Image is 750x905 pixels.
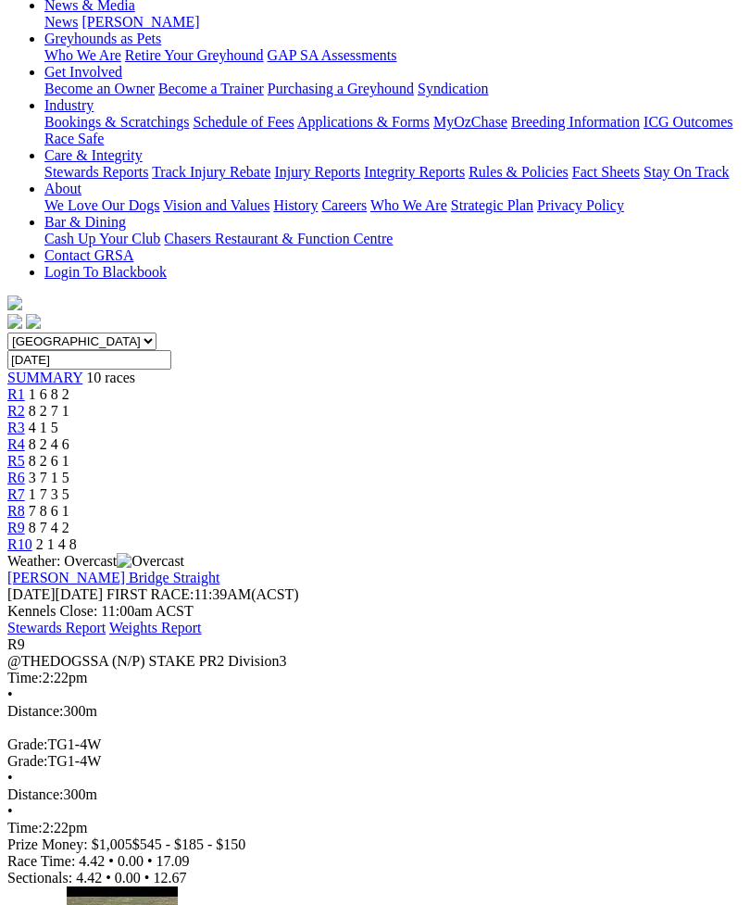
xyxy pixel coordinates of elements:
[572,164,640,180] a: Fact Sheets
[81,14,199,30] a: [PERSON_NAME]
[7,403,25,419] a: R2
[26,314,41,329] img: twitter.svg
[76,870,102,886] span: 4.42
[29,503,69,519] span: 7 8 6 1
[274,164,360,180] a: Injury Reports
[7,686,13,702] span: •
[106,870,111,886] span: •
[7,636,25,652] span: R9
[7,820,43,836] span: Time:
[108,853,114,869] span: •
[644,164,729,180] a: Stay On Track
[7,703,743,720] div: 300m
[44,231,160,246] a: Cash Up Your Club
[7,503,25,519] a: R8
[44,164,148,180] a: Stewards Reports
[7,786,63,802] span: Distance:
[7,586,103,602] span: [DATE]
[29,436,69,452] span: 8 2 4 6
[36,536,77,552] span: 2 1 4 8
[29,403,69,419] span: 8 2 7 1
[44,181,81,196] a: About
[7,870,72,886] span: Sectionals:
[7,736,48,752] span: Grade:
[132,836,246,852] span: $545 - $185 - $150
[418,81,488,96] a: Syndication
[44,64,122,80] a: Get Involved
[125,47,264,63] a: Retire Your Greyhound
[164,231,393,246] a: Chasers Restaurant & Function Centre
[44,147,143,163] a: Care & Integrity
[7,736,743,753] div: TG1-4W
[644,114,732,130] a: ICG Outcomes
[7,536,32,552] a: R10
[44,114,743,147] div: Industry
[7,603,743,620] div: Kennels Close: 11:00am ACST
[7,653,743,670] div: @THEDOGSSA (N/P) STAKE PR2 Division3
[321,197,367,213] a: Careers
[44,264,167,280] a: Login To Blackbook
[7,386,25,402] a: R1
[29,386,69,402] span: 1 6 8 2
[537,197,624,213] a: Privacy Policy
[364,164,465,180] a: Integrity Reports
[106,586,299,602] span: 11:39AM(ACST)
[106,586,194,602] span: FIRST RACE:
[7,470,25,485] a: R6
[44,231,743,247] div: Bar & Dining
[44,47,743,64] div: Greyhounds as Pets
[7,520,25,535] a: R9
[7,295,22,310] img: logo-grsa-white.png
[44,164,743,181] div: Care & Integrity
[7,370,82,385] a: SUMMARY
[451,197,533,213] a: Strategic Plan
[469,164,569,180] a: Rules & Policies
[7,853,75,869] span: Race Time:
[44,47,121,63] a: Who We Are
[7,620,106,635] a: Stewards Report
[7,753,743,770] div: TG1-4W
[44,114,189,130] a: Bookings & Scratchings
[29,420,58,435] span: 4 1 5
[29,453,69,469] span: 8 2 6 1
[44,197,743,214] div: About
[273,197,318,213] a: History
[44,97,94,113] a: Industry
[268,81,414,96] a: Purchasing a Greyhound
[7,586,56,602] span: [DATE]
[29,470,69,485] span: 3 7 1 5
[268,47,397,63] a: GAP SA Assessments
[7,436,25,452] span: R4
[7,670,743,686] div: 2:22pm
[7,820,743,836] div: 2:22pm
[29,520,69,535] span: 8 7 4 2
[7,836,743,853] div: Prize Money: $1,005
[433,114,507,130] a: MyOzChase
[153,870,186,886] span: 12.67
[44,131,104,146] a: Race Safe
[79,853,105,869] span: 4.42
[44,81,155,96] a: Become an Owner
[118,853,144,869] span: 0.00
[7,420,25,435] a: R3
[156,853,190,869] span: 17.09
[193,114,294,130] a: Schedule of Fees
[44,31,161,46] a: Greyhounds as Pets
[117,553,184,570] img: Overcast
[7,703,63,719] span: Distance:
[7,350,171,370] input: Select date
[147,853,153,869] span: •
[7,770,13,786] span: •
[144,870,150,886] span: •
[86,370,135,385] span: 10 races
[7,753,48,769] span: Grade:
[163,197,269,213] a: Vision and Values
